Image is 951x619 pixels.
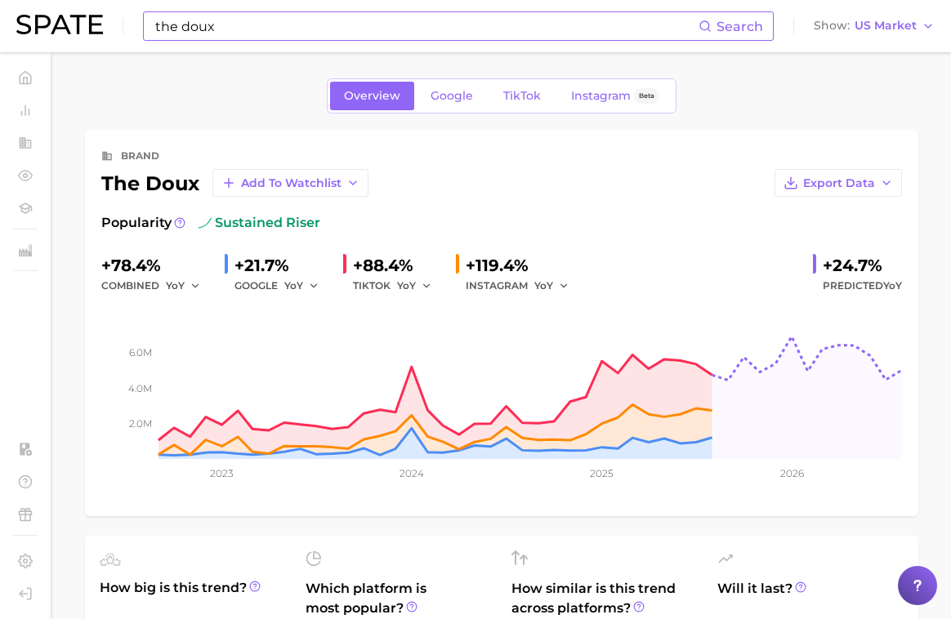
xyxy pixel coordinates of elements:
button: YoY [166,276,201,296]
span: YoY [397,278,416,292]
button: Export Data [775,169,902,197]
a: TikTok [489,82,555,110]
span: Export Data [803,176,875,190]
span: YoY [166,278,185,292]
span: Will it last? [717,579,904,618]
input: Search here for a brand, industry, or ingredient [154,12,699,40]
div: GOOGLE [234,276,330,296]
tspan: 2024 [400,467,424,479]
span: Search [717,19,763,34]
button: YoY [534,276,569,296]
span: sustained riser [199,213,320,233]
span: How big is this trend? [100,578,286,618]
button: Add to Watchlist [212,169,368,197]
div: TIKTOK [353,276,443,296]
span: Instagram [571,89,631,103]
span: Add to Watchlist [241,176,342,190]
span: Beta [639,89,654,103]
img: SPATE [16,15,103,34]
span: YoY [883,279,902,292]
img: sustained riser [199,216,212,229]
button: ShowUS Market [810,16,939,37]
button: YoY [397,276,432,296]
span: TikTok [503,89,541,103]
a: Overview [330,82,414,110]
span: Show [814,21,850,30]
tspan: 2025 [590,467,614,479]
span: Predicted [823,276,902,296]
button: YoY [284,276,319,296]
tspan: 2023 [210,467,234,479]
a: InstagramBeta [557,82,673,110]
span: YoY [534,278,553,292]
div: +24.7% [823,252,902,278]
a: Google [417,82,487,110]
div: brand [121,146,159,166]
span: YoY [284,278,303,292]
a: Log out. Currently logged in with e-mail stoth@avlon.com. [13,581,38,606]
div: INSTAGRAM [466,276,580,296]
span: US Market [855,21,917,30]
div: combined [101,276,212,296]
div: +78.4% [101,252,212,278]
div: the doux [101,169,368,197]
div: +119.4% [466,252,580,278]
span: Google [431,89,473,103]
span: Popularity [101,213,172,233]
tspan: 2026 [780,467,804,479]
span: How similar is this trend across platforms? [511,579,698,618]
span: Overview [344,89,400,103]
div: +21.7% [234,252,330,278]
div: +88.4% [353,252,443,278]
